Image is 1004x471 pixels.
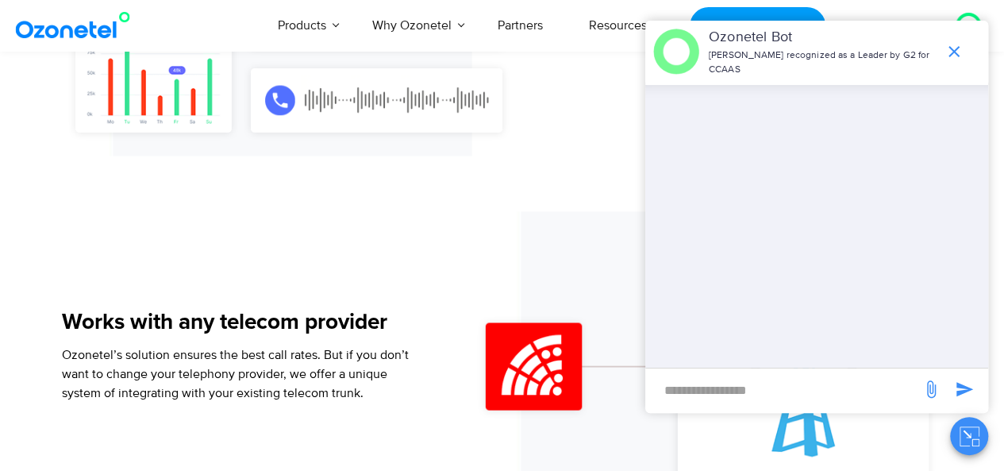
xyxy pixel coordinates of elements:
span: send message [948,373,980,405]
a: Request a Demo [690,7,825,44]
h5: Works with any telecom provider [62,311,423,333]
div: new-msg-input [653,376,914,405]
p: Ozonetel’s solution ensures the best call rates. But if you don’t want to change your telephony p... [62,345,423,402]
button: Close chat [950,417,988,455]
p: [PERSON_NAME] recognized as a Leader by G2 for CCAAS [709,48,937,77]
span: end chat or minimize [938,36,970,68]
span: send message [915,373,947,405]
img: header [653,29,699,75]
p: Ozonetel Bot [709,27,937,48]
